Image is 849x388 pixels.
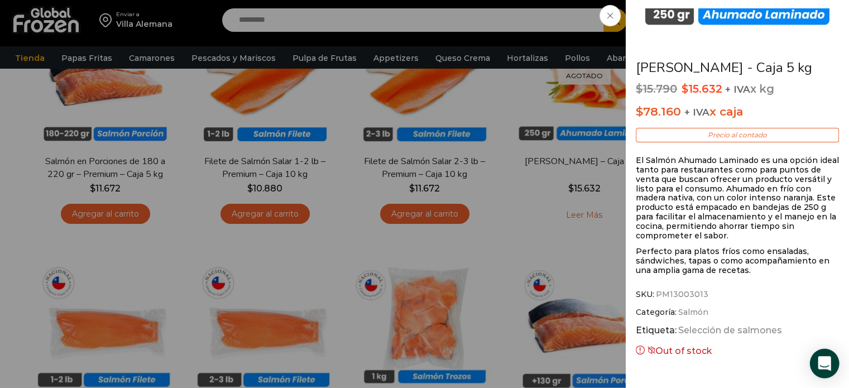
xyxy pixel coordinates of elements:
span: + IVA [725,84,750,95]
a: Selección de salmones [677,324,782,337]
span: Categoría: [636,306,839,318]
span: SKU: [636,289,839,300]
a: Salmón [677,306,708,318]
span: $ [636,82,642,95]
a: [PERSON_NAME] - Caja 5 kg [636,59,812,76]
span: Etiqueta: [636,324,839,337]
p: x kg [636,83,839,96]
bdi: 15.632 [682,82,722,95]
p: x caja [636,102,839,121]
span: + IVA [684,107,709,118]
span: $ [636,104,643,118]
p: Out of stock [636,343,839,358]
bdi: 78.160 [636,104,681,118]
span: $ [682,82,688,95]
p: Precio al contado [636,128,839,142]
bdi: 15.790 [636,82,677,95]
p: Perfecto para platos fríos como ensaladas, sándwiches, tapas o como acompañamiento en una amplia ... [636,247,839,275]
span: PM13003013 [654,289,708,300]
div: Open Intercom Messenger [810,349,840,379]
p: El Salmón Ahumado Laminado es una opción ideal tanto para restaurantes como para puntos de venta ... [636,156,839,240]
